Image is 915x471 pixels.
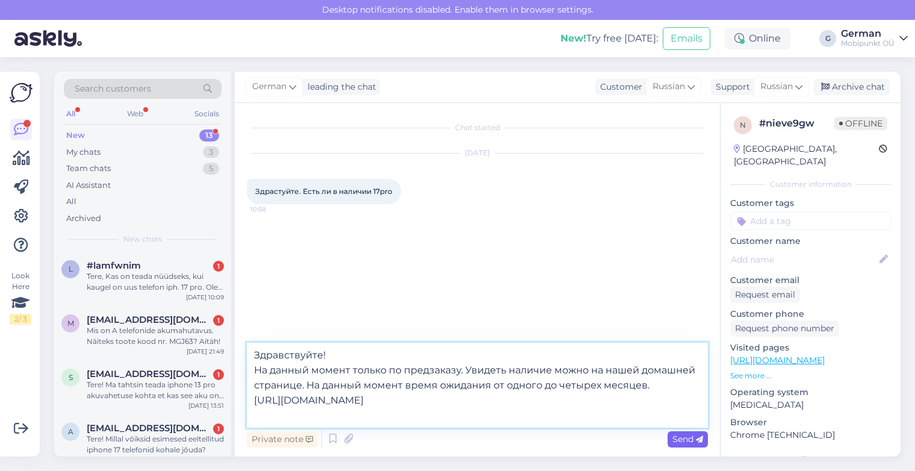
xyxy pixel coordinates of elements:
[123,234,162,245] span: New chats
[188,401,224,410] div: [DATE] 13:51
[834,117,887,130] span: Offline
[10,314,31,325] div: 2 / 3
[730,274,891,287] p: Customer email
[672,434,703,444] span: Send
[213,423,224,434] div: 1
[730,342,891,354] p: Visited pages
[87,434,224,455] div: Tere! Millal võiksid esimesed eeltellitud iphone 17 telefonid kohale jõuda?
[203,163,219,175] div: 5
[730,454,891,464] div: Extra
[66,163,111,175] div: Team chats
[730,399,891,411] p: [MEDICAL_DATA]
[250,205,296,214] span: 10:58
[10,270,31,325] div: Look Here
[730,355,825,366] a: [URL][DOMAIN_NAME]
[734,143,879,168] div: [GEOGRAPHIC_DATA], [GEOGRAPHIC_DATA]
[67,319,74,328] span: M
[731,253,877,266] input: Add name
[252,80,287,93] span: German
[653,80,685,93] span: Russian
[192,106,222,122] div: Socials
[759,116,834,131] div: # nieve9gw
[66,146,101,158] div: My chats
[819,30,836,47] div: G
[213,369,224,380] div: 1
[66,129,85,142] div: New
[841,29,895,39] div: German
[730,235,891,248] p: Customer name
[213,315,224,326] div: 1
[595,81,642,93] div: Customer
[730,429,891,441] p: Chrome [TECHNICAL_ID]
[663,27,710,50] button: Emails
[247,148,708,158] div: [DATE]
[69,373,73,382] span: S
[66,213,101,225] div: Archived
[68,427,73,436] span: A
[199,129,219,142] div: 13
[10,81,33,104] img: Askly Logo
[730,370,891,381] p: See more ...
[255,187,392,196] span: Здрастуйте. Есть ли в наличии 17pro
[730,197,891,210] p: Customer tags
[87,325,224,347] div: Mis on A telefonide akumahutavus. Näiteks toote kood nr. MGJ63? Aitäh!
[730,308,891,320] p: Customer phone
[66,196,76,208] div: All
[725,28,790,49] div: Online
[841,39,895,48] div: Mobipunkt OÜ
[740,120,746,129] span: n
[730,386,891,399] p: Operating system
[87,379,224,401] div: Tere! Ma tahtsin teada iphone 13 pro akuvahetuse kohta et kas see aku on originaal vōi aftermarket?
[69,264,73,273] span: l
[730,212,891,230] input: Add a tag
[187,347,224,356] div: [DATE] 21:49
[247,343,708,428] textarea: Здравствуйте! На данный момент только по предзаказу. Увидеть наличие можно на нашей домашней стра...
[760,80,793,93] span: Russian
[711,81,750,93] div: Support
[213,261,224,272] div: 1
[187,455,224,464] div: [DATE] 12:09
[66,179,111,192] div: AI Assistant
[730,287,800,303] div: Request email
[560,33,586,44] b: New!
[730,179,891,190] div: Customer information
[560,31,658,46] div: Try free [DATE]:
[247,431,318,448] div: Private note
[203,146,219,158] div: 3
[303,81,376,93] div: leading the chat
[730,320,839,337] div: Request phone number
[87,423,212,434] span: Andreasveide007@gmail.com
[64,106,78,122] div: All
[125,106,146,122] div: Web
[841,29,908,48] a: GermanMobipunkt OÜ
[75,83,151,95] span: Search customers
[87,369,212,379] span: Subaruwrx7765@gmail.com
[186,293,224,302] div: [DATE] 10:09
[87,260,141,271] span: #lamfwnim
[87,314,212,325] span: Maarja.orav@gmail.co
[814,79,890,95] div: Archive chat
[730,416,891,429] p: Browser
[247,122,708,133] div: Chat started
[87,271,224,293] div: Tere, Kas on teada nüüdseks, kui kaugel on uus telefon iph. 17 pro. Olen eeltellimuse teinud, kui...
